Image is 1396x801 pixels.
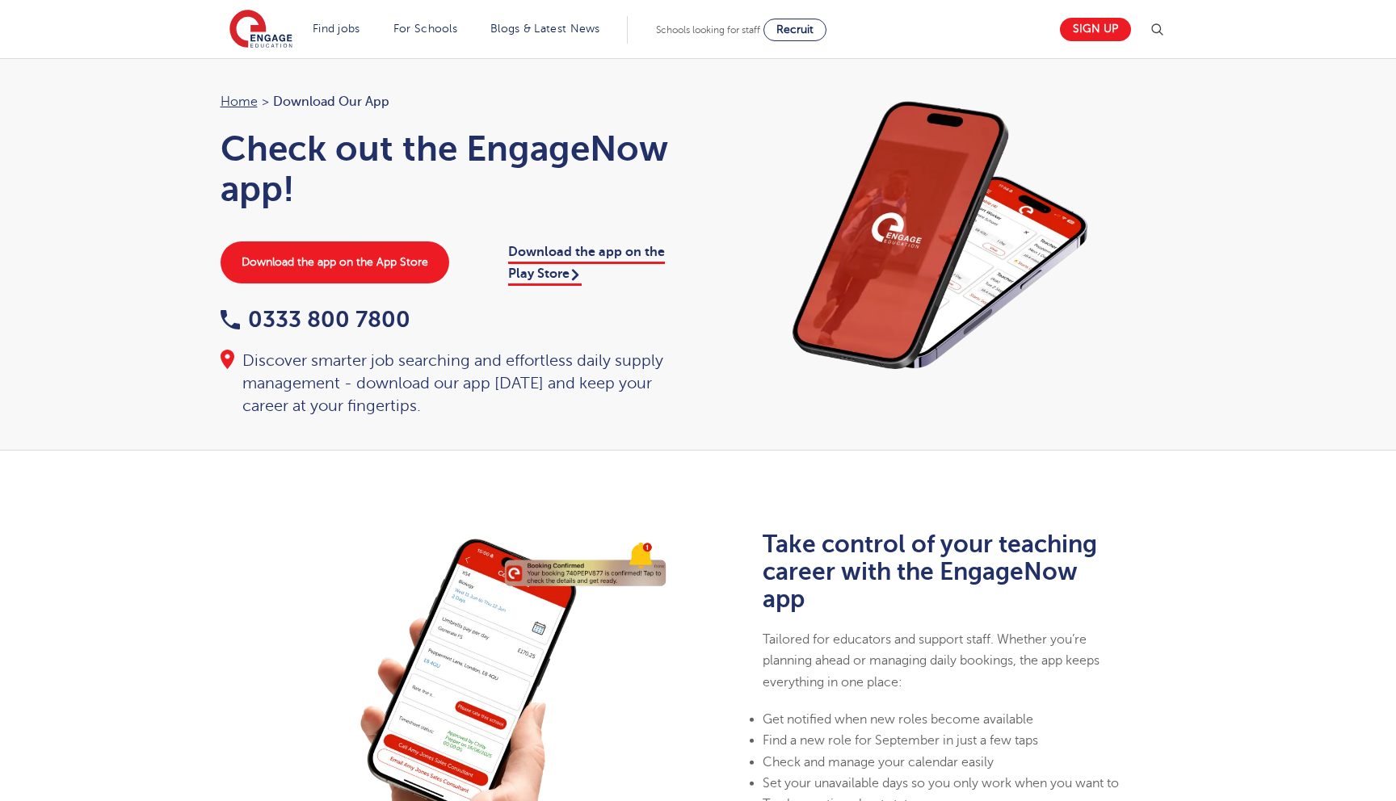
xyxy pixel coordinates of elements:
nav: breadcrumb [221,91,683,112]
a: Blogs & Latest News [490,23,600,35]
a: Download the app on the App Store [221,241,449,283]
span: Recruit [776,23,814,36]
span: Check and manage your calendar easily [763,754,994,769]
a: Home [221,94,258,109]
span: Download our app [273,91,389,112]
div: Discover smarter job searching and effortless daily supply management - download our app [DATE] a... [221,350,683,417]
a: Find jobs [313,23,360,35]
a: Recruit [763,19,826,41]
span: Tailored for educators and support staff. Whether you’re planning ahead or managing daily booking... [763,632,1100,690]
span: Schools looking for staff [656,24,760,36]
img: Engage Education [229,10,292,50]
a: 0333 800 7800 [221,307,410,332]
b: Take control of your teaching career with the EngageNow app [763,531,1097,613]
span: Find a new role for September in just a few taps [763,733,1038,748]
a: Download the app on the Play Store [508,245,665,285]
span: Get notified when new roles become available [763,712,1033,727]
span: > [262,94,269,109]
h1: Check out the EngageNow app! [221,128,683,209]
a: Sign up [1060,18,1131,41]
span: Set your unavailable days so you only work when you want to [763,775,1119,790]
a: For Schools [393,23,457,35]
